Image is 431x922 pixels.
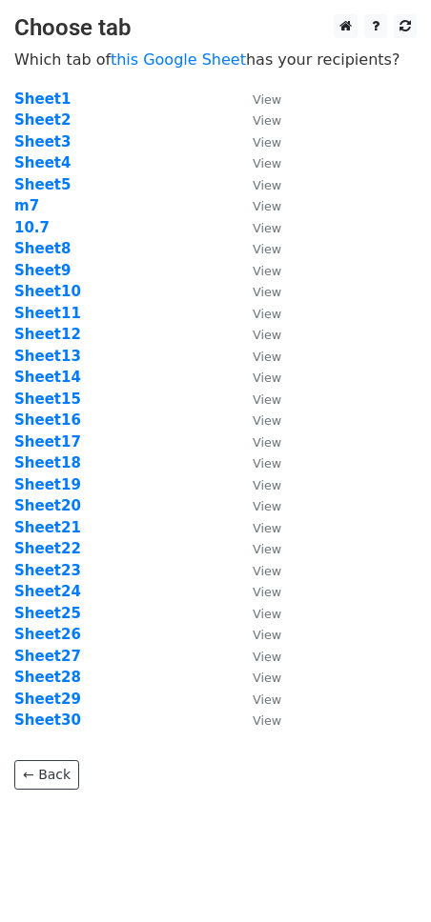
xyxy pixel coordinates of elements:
[253,264,281,278] small: View
[253,285,281,299] small: View
[14,176,71,193] a: Sheet5
[234,197,281,214] a: View
[253,435,281,450] small: View
[14,90,71,108] a: Sheet1
[253,478,281,492] small: View
[234,562,281,579] a: View
[253,307,281,321] small: View
[234,90,281,108] a: View
[234,262,281,279] a: View
[14,411,81,429] a: Sheet16
[234,411,281,429] a: View
[234,111,281,129] a: View
[14,497,81,514] a: Sheet20
[253,350,281,364] small: View
[234,669,281,686] a: View
[14,283,81,300] a: Sheet10
[14,391,81,408] strong: Sheet15
[253,113,281,128] small: View
[14,197,39,214] a: m7
[14,605,81,622] a: Sheet25
[234,219,281,236] a: View
[14,240,71,257] a: Sheet8
[14,219,50,236] a: 10.7
[253,413,281,428] small: View
[234,240,281,257] a: View
[253,242,281,256] small: View
[253,328,281,342] small: View
[14,760,79,790] a: ← Back
[14,583,81,600] a: Sheet24
[253,564,281,578] small: View
[234,326,281,343] a: View
[14,111,71,129] a: Sheet2
[234,305,281,322] a: View
[14,369,81,386] a: Sheet14
[253,671,281,685] small: View
[14,154,71,171] a: Sheet4
[253,542,281,556] small: View
[234,497,281,514] a: View
[234,605,281,622] a: View
[253,456,281,471] small: View
[234,454,281,471] a: View
[234,154,281,171] a: View
[253,156,281,170] small: View
[253,650,281,664] small: View
[14,476,81,493] a: Sheet19
[234,712,281,729] a: View
[14,50,417,70] p: Which tab of has your recipients?
[253,178,281,192] small: View
[14,433,81,451] strong: Sheet17
[14,454,81,471] strong: Sheet18
[111,50,246,69] a: this Google Sheet
[234,540,281,557] a: View
[253,607,281,621] small: View
[234,176,281,193] a: View
[253,521,281,535] small: View
[253,628,281,642] small: View
[14,562,81,579] a: Sheet23
[234,433,281,451] a: View
[14,519,81,536] a: Sheet21
[14,648,81,665] a: Sheet27
[253,135,281,150] small: View
[234,583,281,600] a: View
[14,305,81,322] a: Sheet11
[14,348,81,365] strong: Sheet13
[14,326,81,343] a: Sheet12
[14,14,417,42] h3: Choose tab
[14,262,71,279] strong: Sheet9
[14,669,81,686] a: Sheet28
[234,391,281,408] a: View
[14,133,71,150] a: Sheet3
[14,540,81,557] a: Sheet22
[253,92,281,107] small: View
[234,648,281,665] a: View
[234,283,281,300] a: View
[14,626,81,643] a: Sheet26
[253,221,281,235] small: View
[234,691,281,708] a: View
[234,133,281,150] a: View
